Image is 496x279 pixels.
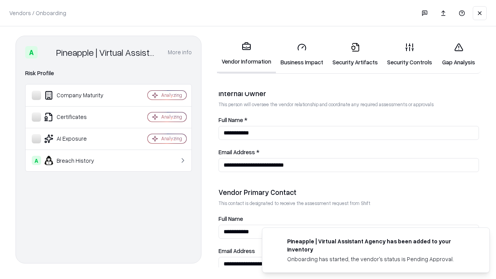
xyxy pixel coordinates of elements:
div: Vendor Primary Contact [219,188,479,197]
div: Breach History [32,156,124,165]
button: More info [168,45,192,59]
div: A [25,46,38,59]
div: AI Exposure [32,134,124,143]
a: Security Controls [382,36,437,72]
a: Vendor Information [217,36,276,73]
p: Vendors / Onboarding [9,9,66,17]
label: Full Name * [219,117,479,123]
div: Analyzing [161,135,182,142]
div: Analyzing [161,114,182,120]
div: Pineapple | Virtual Assistant Agency [56,46,158,59]
label: Email Address [219,248,479,254]
div: Pineapple | Virtual Assistant Agency has been added to your inventory [287,237,471,253]
div: Company Maturity [32,91,124,100]
div: Analyzing [161,92,182,98]
div: Internal Owner [219,89,479,98]
p: This person will oversee the vendor relationship and coordinate any required assessments or appro... [219,101,479,108]
a: Security Artifacts [328,36,382,72]
a: Business Impact [276,36,328,72]
label: Email Address * [219,149,479,155]
p: This contact is designated to receive the assessment request from Shift [219,200,479,207]
label: Full Name [219,216,479,222]
img: trypineapple.com [272,237,281,246]
div: Risk Profile [25,69,192,78]
div: A [32,156,41,165]
a: Gap Analysis [437,36,480,72]
div: Onboarding has started, the vendor's status is Pending Approval. [287,255,471,263]
div: Certificates [32,112,124,122]
img: Pineapple | Virtual Assistant Agency [41,46,53,59]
